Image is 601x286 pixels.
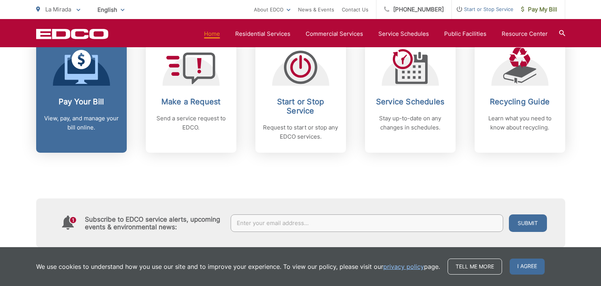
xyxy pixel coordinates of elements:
h2: Pay Your Bill [44,97,119,106]
input: Enter your email address... [231,214,503,232]
a: Service Schedules [378,29,429,38]
span: La Mirada [45,6,71,13]
a: Make a Request Send a service request to EDCO. [146,36,236,153]
a: News & Events [298,5,334,14]
h4: Subscribe to EDCO service alerts, upcoming events & environmental news: [85,216,223,231]
p: We use cookies to understand how you use our site and to improve your experience. To view our pol... [36,262,440,271]
span: Pay My Bill [521,5,557,14]
a: privacy policy [383,262,424,271]
a: Residential Services [235,29,290,38]
p: Stay up-to-date on any changes in schedules. [373,114,448,132]
a: Pay Your Bill View, pay, and manage your bill online. [36,36,127,153]
span: English [92,3,130,16]
a: Contact Us [342,5,368,14]
a: Public Facilities [444,29,486,38]
a: EDCD logo. Return to the homepage. [36,29,108,39]
a: Service Schedules Stay up-to-date on any changes in schedules. [365,36,456,153]
a: Commercial Services [306,29,363,38]
h2: Make a Request [153,97,229,106]
p: View, pay, and manage your bill online. [44,114,119,132]
p: Request to start or stop any EDCO services. [263,123,338,141]
a: Home [204,29,220,38]
h2: Start or Stop Service [263,97,338,115]
p: Send a service request to EDCO. [153,114,229,132]
a: About EDCO [254,5,290,14]
a: Resource Center [502,29,548,38]
a: Tell me more [448,259,502,275]
h2: Service Schedules [373,97,448,106]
